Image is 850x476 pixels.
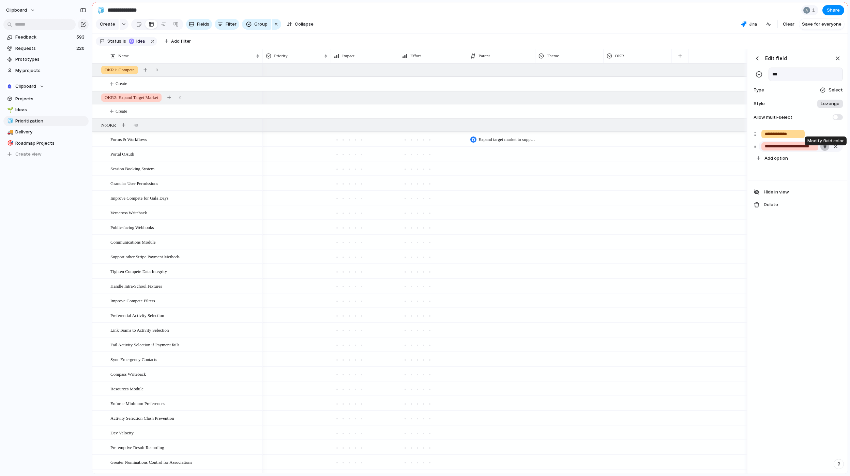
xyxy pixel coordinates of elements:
span: Tighten Compete Data Integrity [110,267,167,275]
span: 0 [179,94,182,101]
span: Type [752,87,767,93]
span: Priority [274,53,288,59]
button: Create [96,19,119,30]
span: Requests [15,45,74,52]
span: Veracross Writeback [110,208,147,216]
button: Hide in view [751,186,846,198]
span: My projects [15,67,86,74]
button: 🎯 [6,140,13,147]
span: Handle Intra-School Fixtures [110,282,162,290]
div: 🚚 [7,128,12,136]
span: Support other Stripe Payment Methods [110,253,180,260]
span: Greater Nominations Control for Associations [110,458,192,466]
span: Prototypes [15,56,86,63]
span: Add option [764,155,788,162]
button: Create [99,104,757,118]
span: Ideas [15,106,86,113]
span: OKR1: Compete [105,67,135,73]
span: No OKR [101,122,116,129]
a: 🌱Ideas [3,105,89,115]
span: Effort [410,53,421,59]
span: Hide in view [764,189,789,196]
button: 🚚 [6,129,13,135]
span: Idea [136,38,146,44]
button: Filter [215,19,239,30]
span: Clear [783,21,794,28]
button: Jira [738,19,760,29]
span: 220 [76,45,86,52]
button: Group [242,19,271,30]
button: Collapse [284,19,316,30]
span: Forms & Workflows [110,135,147,143]
a: Requests220 [3,43,89,54]
button: Clipboard [3,81,89,91]
span: Fields [197,21,209,28]
span: Style [752,100,767,107]
span: Name [118,53,129,59]
span: Delete [764,201,778,208]
button: Create [99,77,757,91]
div: 🎯 [7,139,12,147]
span: Expand target market to support faster growth 🌏 [479,136,535,143]
div: 🌱 [7,106,12,114]
span: Public-facing Webhooks [110,223,154,231]
span: 0 [156,67,158,73]
span: Link Teams to Activity Selection [110,326,169,334]
span: Sync Emergency Contacts [110,355,157,363]
a: 🚚Delivery [3,127,89,137]
button: Share [822,5,844,15]
a: Projects [3,94,89,104]
span: is [123,38,126,44]
span: Lozenge [821,100,839,107]
span: Feedback [15,34,74,41]
span: 1 [812,7,817,14]
span: Fail Activity Selection if Payment fails [110,341,180,348]
span: 593 [76,34,86,41]
button: clipboard [3,5,39,16]
span: Session Booking System [110,164,154,172]
button: Fields [186,19,212,30]
div: Modify field color [805,136,847,145]
span: Portal OAuth [110,150,134,158]
button: is [121,38,127,45]
span: Jira [749,21,757,28]
span: clipboard [6,7,27,14]
h3: Edit field [765,55,787,62]
span: Select [829,87,843,93]
span: Clipboard [15,83,36,90]
span: Create view [15,151,42,158]
a: Prototypes [3,54,89,64]
span: Granular User Permissions [110,179,158,187]
button: Save for everyone [799,19,844,30]
span: Enforce Minimum Preferences [110,399,165,407]
span: Save for everyone [802,21,841,28]
span: Group [254,21,268,28]
div: 🧊 [7,117,12,125]
span: Delivery [15,129,86,135]
span: Compass Writeback [110,370,146,378]
button: Idea [127,38,148,45]
button: Create view [3,149,89,159]
span: Create [100,21,115,28]
a: 🧊Prioritization [3,116,89,126]
a: My projects [3,66,89,76]
span: Preferential Activity Selection [110,311,164,319]
span: Communications Module [110,238,156,246]
span: Theme [547,53,559,59]
span: 49 [134,122,138,129]
span: Resources Module [110,385,143,392]
button: Add filter [161,37,195,46]
span: Activity Selection Clash Prevention [110,414,174,422]
span: Dev Velocity [110,429,134,436]
a: 🎯Roadmap Projects [3,138,89,148]
div: 🧊 [97,5,105,15]
span: Add filter [171,38,191,44]
span: Create [116,80,127,87]
button: Clear [780,19,797,30]
a: Feedback593 [3,32,89,42]
button: Add option [754,153,844,164]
